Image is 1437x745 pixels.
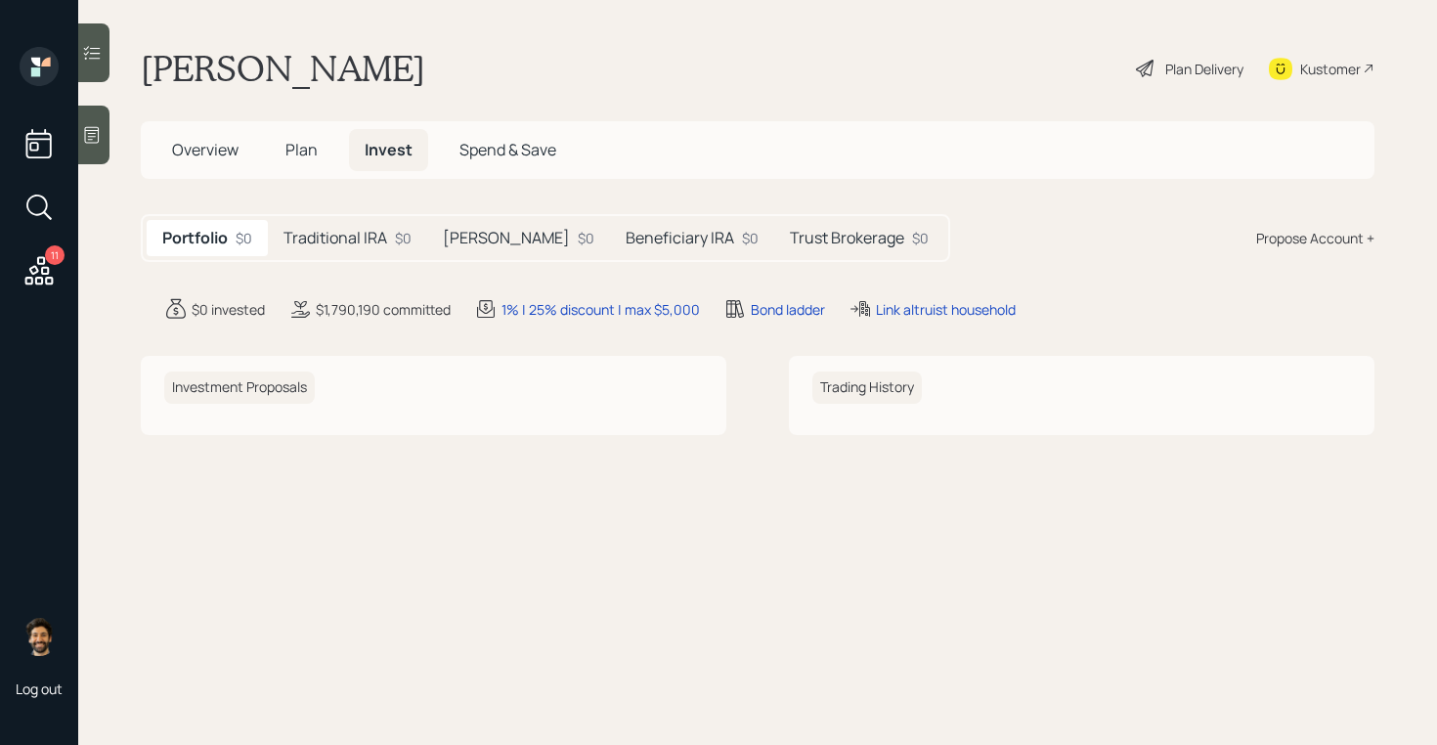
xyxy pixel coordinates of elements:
[285,139,318,160] span: Plan
[395,228,412,248] div: $0
[365,139,413,160] span: Invest
[141,47,425,90] h1: [PERSON_NAME]
[443,229,570,247] h5: [PERSON_NAME]
[578,228,594,248] div: $0
[316,299,451,320] div: $1,790,190 committed
[459,139,556,160] span: Spend & Save
[912,228,929,248] div: $0
[626,229,734,247] h5: Beneficiary IRA
[876,299,1016,320] div: Link altruist household
[742,228,759,248] div: $0
[16,679,63,698] div: Log out
[172,139,239,160] span: Overview
[1300,59,1361,79] div: Kustomer
[283,229,387,247] h5: Traditional IRA
[162,229,228,247] h5: Portfolio
[1165,59,1243,79] div: Plan Delivery
[501,299,700,320] div: 1% | 25% discount | max $5,000
[751,299,825,320] div: Bond ladder
[1256,228,1374,248] div: Propose Account +
[812,372,922,404] h6: Trading History
[164,372,315,404] h6: Investment Proposals
[236,228,252,248] div: $0
[20,617,59,656] img: eric-schwartz-headshot.png
[790,229,904,247] h5: Trust Brokerage
[45,245,65,265] div: 11
[192,299,265,320] div: $0 invested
